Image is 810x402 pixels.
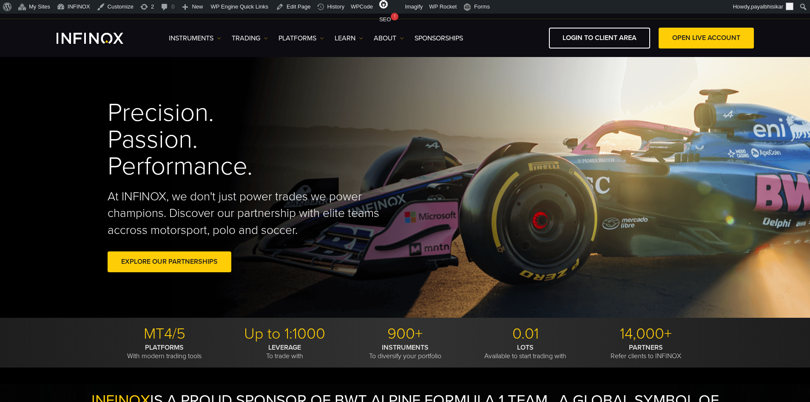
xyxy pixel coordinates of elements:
[145,343,184,352] strong: PLATFORMS
[228,325,342,343] p: Up to 1:1000
[232,33,268,43] a: TRADING
[589,343,703,360] p: Refer clients to INFINOX
[348,343,462,360] p: To diversify your portfolio
[549,28,650,48] a: LOGIN TO CLIENT AREA
[469,325,583,343] p: 0.01
[348,325,462,343] p: 900+
[108,343,222,360] p: With modern trading tools
[108,188,405,239] p: At INFINOX, we don't just power trades we power champions. Discover our partnership with elite te...
[335,33,363,43] a: Learn
[589,325,703,343] p: 14,000+
[415,33,463,43] a: SPONSORSHIPS
[629,343,663,352] strong: PARTNERS
[382,343,429,352] strong: INSTRUMENTS
[108,100,405,180] h1: Precision. Passion. Performance.
[751,3,783,10] span: payalbhisikar
[659,28,754,48] a: OPEN LIVE ACCOUNT
[279,33,324,43] a: PLATFORMS
[517,343,534,352] strong: LOTS
[268,343,301,352] strong: LEVERAGE
[169,33,221,43] a: Instruments
[391,13,398,20] div: !
[469,343,583,360] p: Available to start trading with
[379,16,391,23] span: SEO
[374,33,404,43] a: ABOUT
[108,251,231,272] a: Explore Our Partnerships
[108,325,222,343] p: MT4/5
[228,343,342,360] p: To trade with
[57,33,143,44] a: INFINOX Logo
